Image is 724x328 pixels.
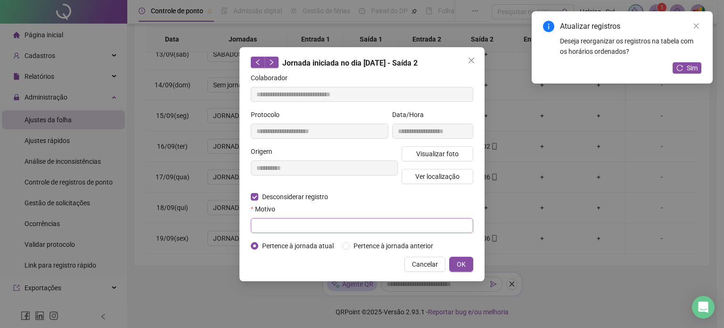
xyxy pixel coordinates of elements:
[251,204,281,214] label: Motivo
[464,53,479,68] button: Close
[402,146,473,161] button: Visualizar foto
[258,241,337,251] span: Pertence à jornada atual
[560,21,701,32] div: Atualizar registros
[258,192,332,202] span: Desconsiderar registro
[255,59,261,66] span: left
[676,65,683,71] span: reload
[404,257,445,272] button: Cancelar
[687,63,698,73] span: Sim
[457,259,466,269] span: OK
[468,57,475,64] span: close
[560,36,701,57] div: Deseja reorganizar os registros na tabela com os horários ordenados?
[251,109,286,120] label: Protocolo
[264,57,279,68] button: right
[412,259,438,269] span: Cancelar
[251,146,278,157] label: Origem
[251,73,294,83] label: Colaborador
[416,149,459,159] span: Visualizar foto
[693,23,699,29] span: close
[543,21,554,32] span: info-circle
[691,21,701,31] a: Close
[673,62,701,74] button: Sim
[692,296,715,319] div: Open Intercom Messenger
[251,57,473,69] div: Jornada iniciada no dia [DATE] - Saída 2
[449,257,473,272] button: OK
[268,59,275,66] span: right
[392,109,430,120] label: Data/Hora
[415,171,460,182] span: Ver localização
[402,169,473,184] button: Ver localização
[251,57,265,68] button: left
[350,241,437,251] span: Pertence à jornada anterior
